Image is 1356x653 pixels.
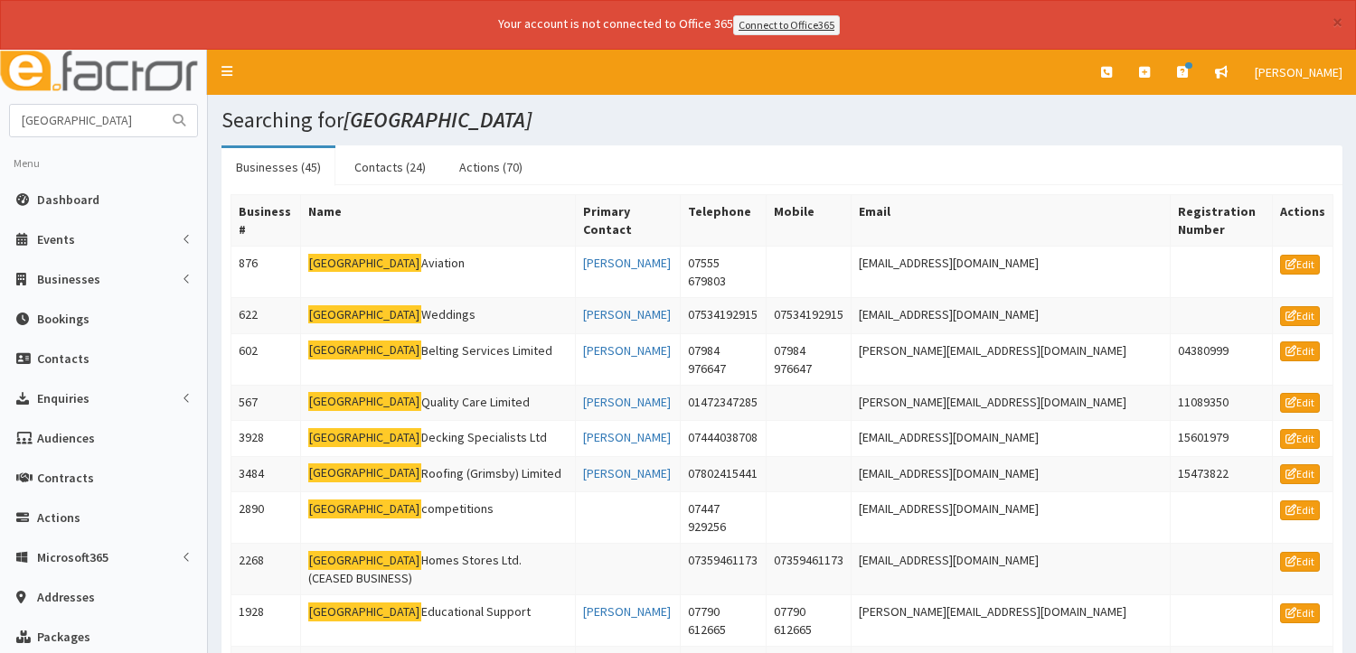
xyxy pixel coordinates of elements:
[37,470,94,486] span: Contracts
[231,544,301,595] td: 2268
[681,246,767,297] td: 07555 679803
[766,544,852,595] td: 07359461173
[766,297,852,333] td: 07534192915
[1170,456,1272,492] td: 15473822
[301,333,576,385] td: Belting Services Limited
[766,595,852,647] td: 07790 612665
[1170,385,1272,421] td: 11089350
[231,456,301,492] td: 3484
[308,602,421,621] mark: [GEOGRAPHIC_DATA]
[852,297,1171,333] td: [EMAIL_ADDRESS][DOMAIN_NAME]
[583,465,671,481] a: [PERSON_NAME]
[1280,341,1320,361] a: Edit
[231,595,301,647] td: 1928
[140,14,1198,35] div: Your account is not connected to Office 365
[1280,603,1320,623] a: Edit
[308,254,421,273] mark: [GEOGRAPHIC_DATA]
[583,429,671,445] a: [PERSON_NAME]
[231,297,301,333] td: 622
[37,629,90,645] span: Packages
[308,392,421,411] mark: [GEOGRAPHIC_DATA]
[10,105,162,136] input: Search...
[766,194,852,246] th: Mobile
[1280,429,1320,449] a: Edit
[37,430,95,446] span: Audiences
[852,194,1171,246] th: Email
[37,589,95,605] span: Addresses
[308,499,421,518] mark: [GEOGRAPHIC_DATA]
[1241,50,1356,95] a: [PERSON_NAME]
[575,194,680,246] th: Primary Contact
[852,385,1171,421] td: [PERSON_NAME][EMAIL_ADDRESS][DOMAIN_NAME]
[1255,64,1342,80] span: [PERSON_NAME]
[301,385,576,421] td: Quality Care Limited
[308,305,421,324] mark: [GEOGRAPHIC_DATA]
[1280,500,1320,520] a: Edit
[301,421,576,457] td: Decking Specialists Ltd
[681,492,767,544] td: 07447 929256
[301,297,576,333] td: Weddings
[1280,255,1320,275] a: Edit
[301,595,576,647] td: Educational Support
[852,456,1171,492] td: [EMAIL_ADDRESS][DOMAIN_NAME]
[1272,194,1332,246] th: Actions
[852,544,1171,595] td: [EMAIL_ADDRESS][DOMAIN_NAME]
[681,297,767,333] td: 07534192915
[681,333,767,385] td: 07984 976647
[301,194,576,246] th: Name
[681,456,767,492] td: 07802415441
[301,544,576,595] td: Homes Stores Ltd. (CEASED BUSINESS)
[37,350,89,367] span: Contacts
[231,421,301,457] td: 3928
[1280,552,1320,572] a: Edit
[308,463,421,482] mark: [GEOGRAPHIC_DATA]
[766,333,852,385] td: 07984 976647
[37,390,89,406] span: Enquiries
[301,456,576,492] td: Roofing (Grimsby) Limited
[583,603,671,620] a: [PERSON_NAME]
[1170,421,1272,457] td: 15601979
[308,428,421,447] mark: [GEOGRAPHIC_DATA]
[37,271,100,287] span: Businesses
[231,246,301,297] td: 876
[852,492,1171,544] td: [EMAIL_ADDRESS][DOMAIN_NAME]
[1280,393,1320,413] a: Edit
[733,15,840,35] a: Connect to Office365
[340,148,440,186] a: Contacts (24)
[231,385,301,421] td: 567
[1280,306,1320,326] a: Edit
[308,551,421,570] mark: [GEOGRAPHIC_DATA]
[583,342,671,359] a: [PERSON_NAME]
[231,194,301,246] th: Business #
[852,246,1171,297] td: [EMAIL_ADDRESS][DOMAIN_NAME]
[681,421,767,457] td: 07444038708
[583,255,671,271] a: [PERSON_NAME]
[37,231,75,247] span: Events
[445,148,537,186] a: Actions (70)
[231,492,301,544] td: 2890
[221,108,1342,132] h1: Searching for
[37,509,80,526] span: Actions
[583,306,671,322] a: [PERSON_NAME]
[1332,13,1342,32] button: ×
[852,595,1171,647] td: [PERSON_NAME][EMAIL_ADDRESS][DOMAIN_NAME]
[1170,333,1272,385] td: 04380999
[301,246,576,297] td: Aviation
[308,340,421,359] mark: [GEOGRAPHIC_DATA]
[37,549,108,565] span: Microsoft365
[1280,464,1320,484] a: Edit
[852,421,1171,457] td: [EMAIL_ADDRESS][DOMAIN_NAME]
[681,544,767,595] td: 07359461173
[344,106,532,134] i: [GEOGRAPHIC_DATA]
[221,148,335,186] a: Businesses (45)
[1170,194,1272,246] th: Registration Number
[681,385,767,421] td: 01472347285
[681,595,767,647] td: 07790 612665
[301,492,576,544] td: competitions
[681,194,767,246] th: Telephone
[37,311,89,327] span: Bookings
[37,191,99,208] span: Dashboard
[583,394,671,410] a: [PERSON_NAME]
[231,333,301,385] td: 602
[852,333,1171,385] td: [PERSON_NAME][EMAIL_ADDRESS][DOMAIN_NAME]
